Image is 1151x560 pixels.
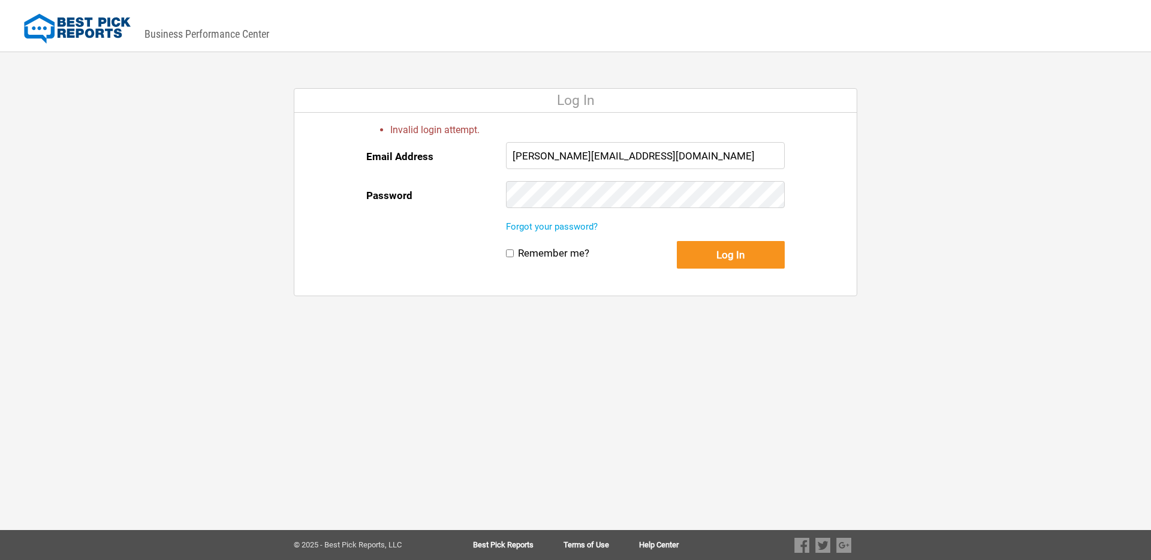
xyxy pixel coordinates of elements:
[473,541,564,549] a: Best Pick Reports
[294,89,857,113] div: Log In
[518,247,589,260] label: Remember me?
[506,221,598,232] a: Forgot your password?
[390,124,785,136] li: Invalid login attempt.
[564,541,639,549] a: Terms of Use
[366,181,412,210] label: Password
[677,241,785,269] button: Log In
[366,142,433,171] label: Email Address
[639,541,679,549] a: Help Center
[294,541,435,549] div: © 2025 - Best Pick Reports, LLC
[24,14,131,44] img: Best Pick Reports Logo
